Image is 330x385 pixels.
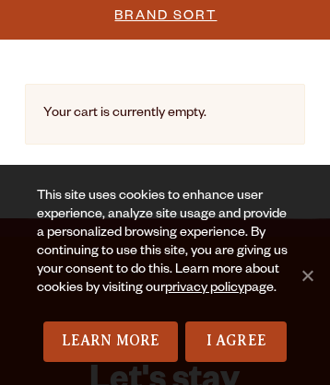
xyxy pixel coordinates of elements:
a: Learn More [43,321,179,362]
a: BRAND SORT [103,1,226,28]
span: BRAND SORT [114,1,217,28]
div: Your cart is currently empty. [25,84,305,145]
a: I Agree [185,321,287,362]
span: No [298,266,316,285]
div: This site uses cookies to enhance user experience, analyze site usage and provide a personalized ... [37,188,293,321]
a: privacy policy [165,282,244,297]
